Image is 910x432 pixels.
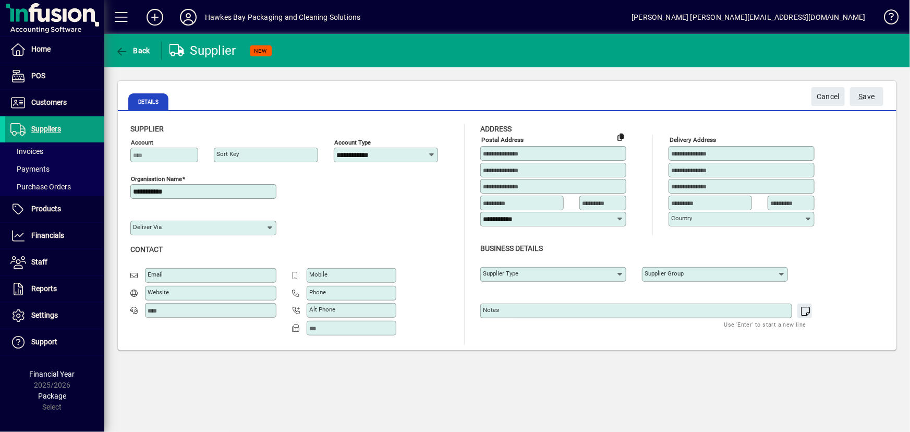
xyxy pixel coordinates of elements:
span: Cancel [817,88,840,105]
a: Invoices [5,142,104,160]
span: Staff [31,258,47,266]
a: Payments [5,160,104,178]
a: Home [5,37,104,63]
div: Hawkes Bay Packaging and Cleaning Solutions [205,9,361,26]
span: Customers [31,98,67,106]
mat-label: Mobile [309,271,327,278]
button: Profile [172,8,205,27]
app-page-header-button: Back [104,41,162,60]
mat-label: Supplier group [645,270,684,277]
a: POS [5,63,104,89]
span: POS [31,71,45,80]
span: Financial Year [30,370,75,378]
mat-label: Phone [309,289,326,296]
mat-label: Website [148,289,169,296]
div: [PERSON_NAME] [PERSON_NAME][EMAIL_ADDRESS][DOMAIN_NAME] [632,9,866,26]
mat-label: Country [671,214,692,222]
mat-label: Account [131,139,153,146]
mat-hint: Use 'Enter' to start a new line [724,318,806,330]
mat-label: Notes [483,306,499,314]
a: Staff [5,249,104,275]
a: Financials [5,223,104,249]
a: Knowledge Base [876,2,897,36]
span: Home [31,45,51,53]
button: Cancel [811,87,845,106]
span: Invoices [10,147,43,155]
div: Supplier [169,42,236,59]
mat-label: Email [148,271,163,278]
span: Supplier [130,125,164,133]
span: ave [859,88,875,105]
mat-label: Account Type [334,139,371,146]
a: Products [5,196,104,222]
mat-label: Organisation name [131,175,182,183]
span: Business details [480,244,543,253]
mat-label: Supplier type [483,270,518,277]
span: Financials [31,231,64,239]
span: Settings [31,311,58,319]
span: Support [31,338,57,346]
mat-label: Deliver via [133,223,162,231]
a: Reports [5,276,104,302]
a: Support [5,329,104,355]
span: Purchase Orders [10,183,71,191]
a: Customers [5,90,104,116]
mat-label: Alt Phone [309,306,335,313]
button: Copy to Delivery address [612,128,629,145]
span: NEW [254,47,268,54]
button: Back [113,41,153,60]
span: Details [128,93,168,110]
span: Address [480,125,512,133]
span: Payments [10,165,50,173]
a: Settings [5,303,104,329]
span: Suppliers [31,125,61,133]
mat-label: Sort key [216,150,239,158]
span: Contact [130,245,163,254]
a: Purchase Orders [5,178,104,196]
span: S [859,92,863,101]
span: Products [31,205,61,213]
span: Reports [31,284,57,293]
span: Package [38,392,66,400]
button: Add [138,8,172,27]
span: Back [115,46,150,55]
button: Save [850,87,883,106]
